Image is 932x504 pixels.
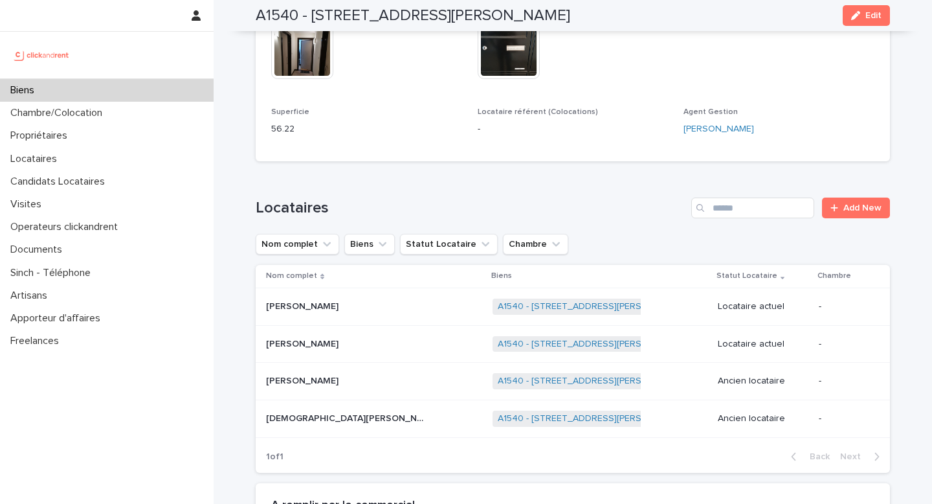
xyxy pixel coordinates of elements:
[498,376,687,387] a: A1540 - [STREET_ADDRESS][PERSON_NAME]
[683,108,738,116] span: Agent Gestion
[822,198,890,218] a: Add New
[5,153,67,165] p: Locataires
[718,339,809,350] p: Locataire actuel
[256,400,890,438] tr: [DEMOGRAPHIC_DATA][PERSON_NAME][DEMOGRAPHIC_DATA][PERSON_NAME] A1540 - [STREET_ADDRESS][PERSON_NA...
[503,234,568,255] button: Chambre
[5,267,101,279] p: Sinch - Téléphone
[478,108,598,116] span: Locataire référent (Colocations)
[5,176,115,188] p: Candidats Locataires
[835,451,890,463] button: Next
[5,221,128,233] p: Operateurs clickandrent
[266,299,341,312] p: [PERSON_NAME]
[256,288,890,325] tr: [PERSON_NAME][PERSON_NAME] A1540 - [STREET_ADDRESS][PERSON_NAME] Locataire actuel-
[266,373,341,387] p: [PERSON_NAME]
[843,203,882,212] span: Add New
[256,363,890,400] tr: [PERSON_NAME][PERSON_NAME] A1540 - [STREET_ADDRESS][PERSON_NAME] Ancien locataire-
[865,11,882,20] span: Edit
[271,108,309,116] span: Superficie
[718,413,809,424] p: Ancien locataire
[5,312,111,325] p: Apporteur d'affaires
[256,234,339,255] button: Nom complet
[498,301,687,312] a: A1540 - [STREET_ADDRESS][PERSON_NAME]
[802,452,830,461] span: Back
[400,234,498,255] button: Statut Locataire
[256,325,890,363] tr: [PERSON_NAME][PERSON_NAME] A1540 - [STREET_ADDRESS][PERSON_NAME] Locataire actuel-
[819,376,869,387] p: -
[716,269,777,283] p: Statut Locataire
[840,452,869,461] span: Next
[498,339,687,350] a: A1540 - [STREET_ADDRESS][PERSON_NAME]
[5,335,69,347] p: Freelances
[5,84,45,97] p: Biens
[266,269,317,283] p: Nom complet
[718,301,809,312] p: Locataire actuel
[5,290,58,302] p: Artisans
[5,198,52,211] p: Visites
[498,413,687,424] a: A1540 - [STREET_ADDRESS][PERSON_NAME]
[718,376,809,387] p: Ancien locataire
[781,451,835,463] button: Back
[5,107,113,119] p: Chambre/Colocation
[819,301,869,312] p: -
[691,198,814,218] input: Search
[266,336,341,350] p: [PERSON_NAME]
[256,441,294,473] p: 1 of 1
[843,5,890,26] button: Edit
[817,269,851,283] p: Chambre
[5,130,78,142] p: Propriétaires
[344,234,395,255] button: Biens
[683,122,754,136] a: [PERSON_NAME]
[5,244,72,256] p: Documents
[478,122,669,136] p: -
[10,42,73,68] img: UCB0brd3T0yccxBKYDjQ
[819,413,869,424] p: -
[256,6,570,25] h2: A1540 - [STREET_ADDRESS][PERSON_NAME]
[256,199,686,218] h1: Locataires
[819,339,869,350] p: -
[491,269,512,283] p: Biens
[266,411,430,424] p: [DEMOGRAPHIC_DATA][PERSON_NAME]
[271,122,462,136] p: 56.22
